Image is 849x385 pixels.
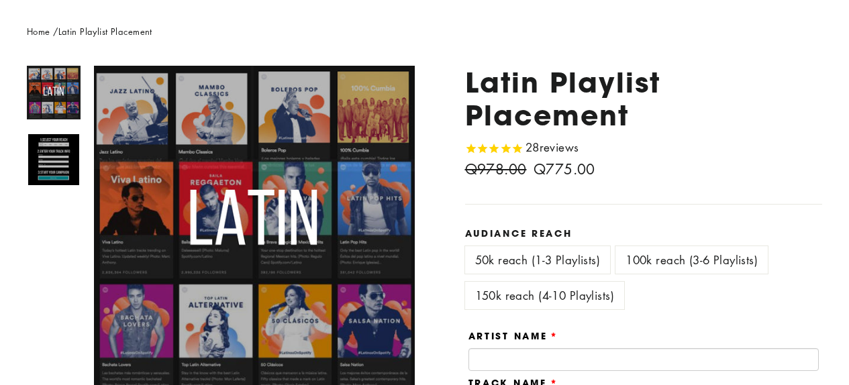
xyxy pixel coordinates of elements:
[28,134,79,185] img: Latin Playlist Placement
[27,25,822,39] nav: breadcrumbs
[468,331,559,341] label: Artist Name
[27,25,50,38] a: Home
[465,138,579,158] span: Rated 4.8 out of 5 stars 28 reviews
[534,160,595,178] span: Q775.00
[526,140,579,155] span: 28 reviews
[465,246,611,274] label: 50k reach (1-3 Playlists)
[465,228,823,239] label: Audiance Reach
[465,66,823,131] h1: Latin Playlist Placement
[28,67,79,118] img: Latin Playlist Placement
[465,158,530,181] span: Q978.00
[465,282,624,309] label: 150k reach (4-10 Playlists)
[540,140,579,155] span: reviews
[615,246,768,274] label: 100k reach (3-6 Playlists)
[53,25,58,38] span: /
